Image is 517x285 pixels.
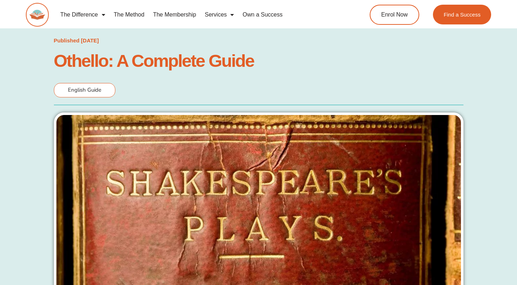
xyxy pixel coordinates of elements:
nav: Menu [56,6,343,23]
a: The Difference [56,6,110,23]
span: Find a Success [444,12,481,17]
a: The Method [110,6,149,23]
h1: Othello: A Complete Guide [54,53,463,69]
a: Published [DATE] [54,36,99,46]
a: The Membership [149,6,200,23]
a: Services [200,6,238,23]
time: [DATE] [81,37,99,43]
span: Published [54,37,80,43]
a: Own a Success [238,6,287,23]
a: Enrol Now [370,5,419,25]
a: Find a Success [433,5,491,24]
span: Enrol Now [381,12,408,18]
span: English Guide [68,86,101,93]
